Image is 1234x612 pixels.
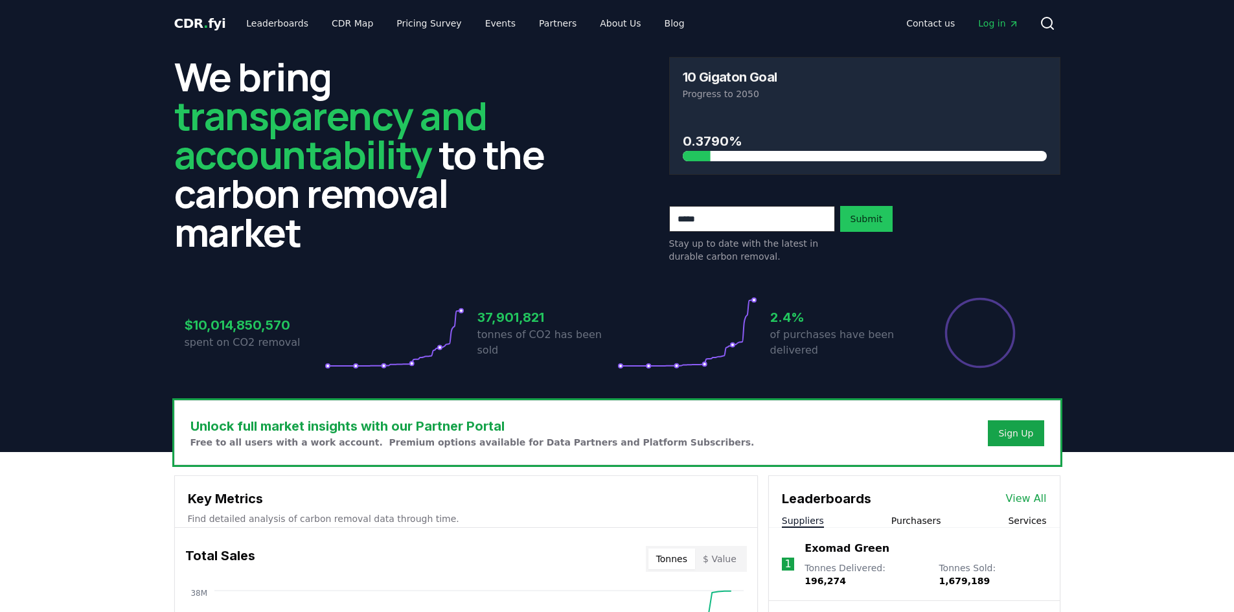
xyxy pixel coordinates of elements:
[174,16,226,31] span: CDR fyi
[840,206,893,232] button: Submit
[190,589,207,598] tspan: 38M
[695,549,744,569] button: $ Value
[805,576,846,586] span: 196,274
[998,427,1033,440] a: Sign Up
[185,315,325,335] h3: $10,014,850,570
[805,561,926,587] p: Tonnes Delivered :
[190,416,755,436] h3: Unlock full market insights with our Partner Portal
[988,420,1044,446] button: Sign Up
[185,546,255,572] h3: Total Sales
[386,12,472,35] a: Pricing Survey
[174,89,487,181] span: transparency and accountability
[321,12,383,35] a: CDR Map
[770,308,910,327] h3: 2.4%
[203,16,208,31] span: .
[529,12,587,35] a: Partners
[978,17,1018,30] span: Log in
[669,237,835,263] p: Stay up to date with the latest in durable carbon removal.
[648,549,695,569] button: Tonnes
[236,12,694,35] nav: Main
[477,308,617,327] h3: 37,901,821
[589,12,651,35] a: About Us
[968,12,1029,35] a: Log in
[477,327,617,358] p: tonnes of CO2 has been sold
[683,87,1047,100] p: Progress to 2050
[190,436,755,449] p: Free to all users with a work account. Premium options available for Data Partners and Platform S...
[891,514,941,527] button: Purchasers
[782,514,824,527] button: Suppliers
[784,556,791,572] p: 1
[188,512,744,525] p: Find detailed analysis of carbon removal data through time.
[475,12,526,35] a: Events
[185,335,325,350] p: spent on CO2 removal
[654,12,695,35] a: Blog
[683,71,777,84] h3: 10 Gigaton Goal
[174,14,226,32] a: CDR.fyi
[782,489,871,508] h3: Leaderboards
[939,561,1046,587] p: Tonnes Sold :
[1008,514,1046,527] button: Services
[896,12,1029,35] nav: Main
[683,131,1047,151] h3: 0.3790%
[944,297,1016,369] div: Percentage of sales delivered
[174,57,566,251] h2: We bring to the carbon removal market
[770,327,910,358] p: of purchases have been delivered
[939,576,990,586] span: 1,679,189
[1006,491,1047,506] a: View All
[896,12,965,35] a: Contact us
[805,541,889,556] a: Exomad Green
[188,489,744,508] h3: Key Metrics
[236,12,319,35] a: Leaderboards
